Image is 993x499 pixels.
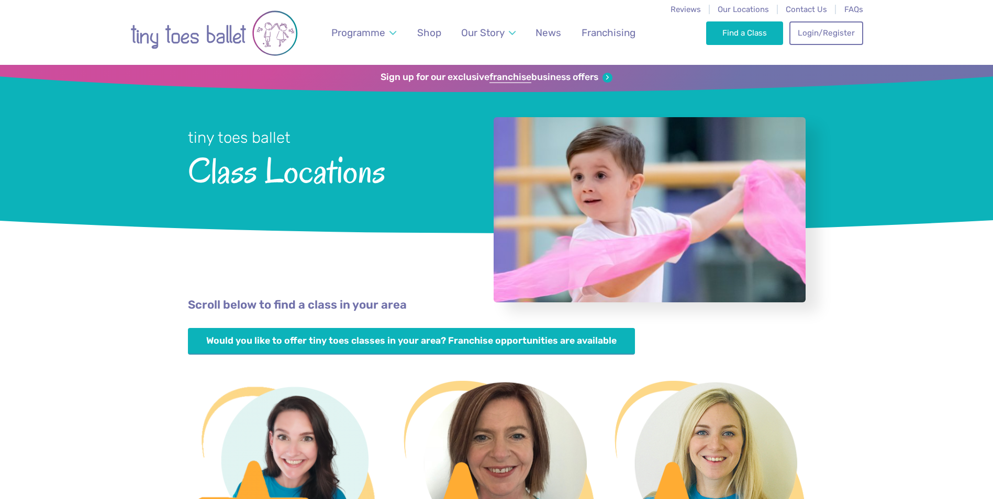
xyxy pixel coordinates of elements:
[188,328,635,355] a: Would you like to offer tiny toes classes in your area? Franchise opportunities are available
[417,27,441,39] span: Shop
[188,129,291,146] small: tiny toes ballet
[412,20,446,45] a: Shop
[671,5,701,14] a: Reviews
[582,27,635,39] span: Franchising
[381,72,612,83] a: Sign up for our exclusivefranchisebusiness offers
[531,20,566,45] a: News
[461,27,505,39] span: Our Story
[789,21,863,44] a: Login/Register
[844,5,863,14] a: FAQs
[706,21,783,44] a: Find a Class
[718,5,769,14] a: Our Locations
[130,7,298,60] img: tiny toes ballet
[331,27,385,39] span: Programme
[188,148,466,190] span: Class Locations
[456,20,520,45] a: Our Story
[489,72,531,83] strong: franchise
[786,5,827,14] a: Contact Us
[576,20,640,45] a: Franchising
[188,297,806,313] p: Scroll below to find a class in your area
[326,20,401,45] a: Programme
[535,27,561,39] span: News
